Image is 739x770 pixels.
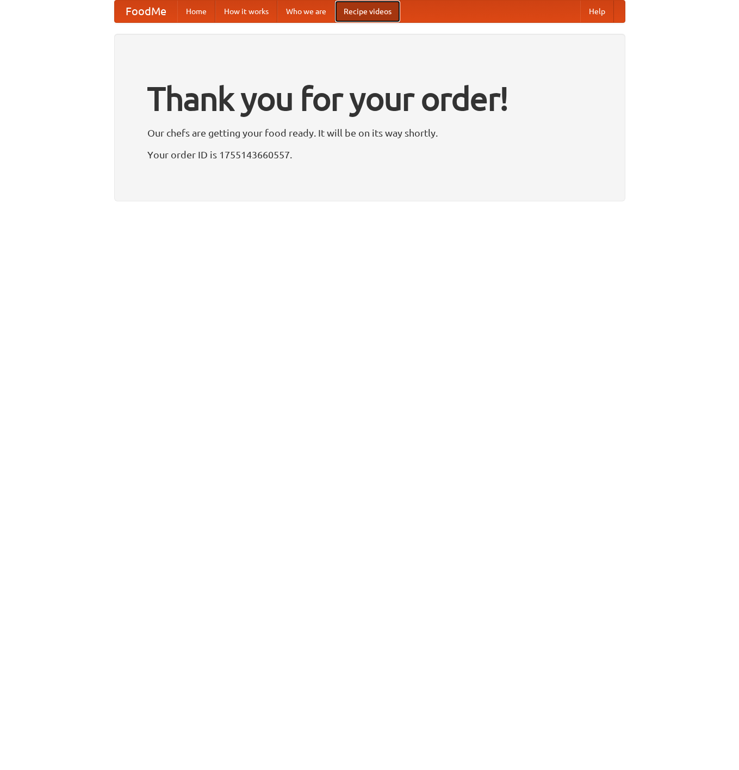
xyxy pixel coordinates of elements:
[115,1,177,22] a: FoodMe
[147,146,592,163] p: Your order ID is 1755143660557.
[147,72,592,125] h1: Thank you for your order!
[277,1,335,22] a: Who we are
[147,125,592,141] p: Our chefs are getting your food ready. It will be on its way shortly.
[215,1,277,22] a: How it works
[335,1,400,22] a: Recipe videos
[580,1,614,22] a: Help
[177,1,215,22] a: Home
